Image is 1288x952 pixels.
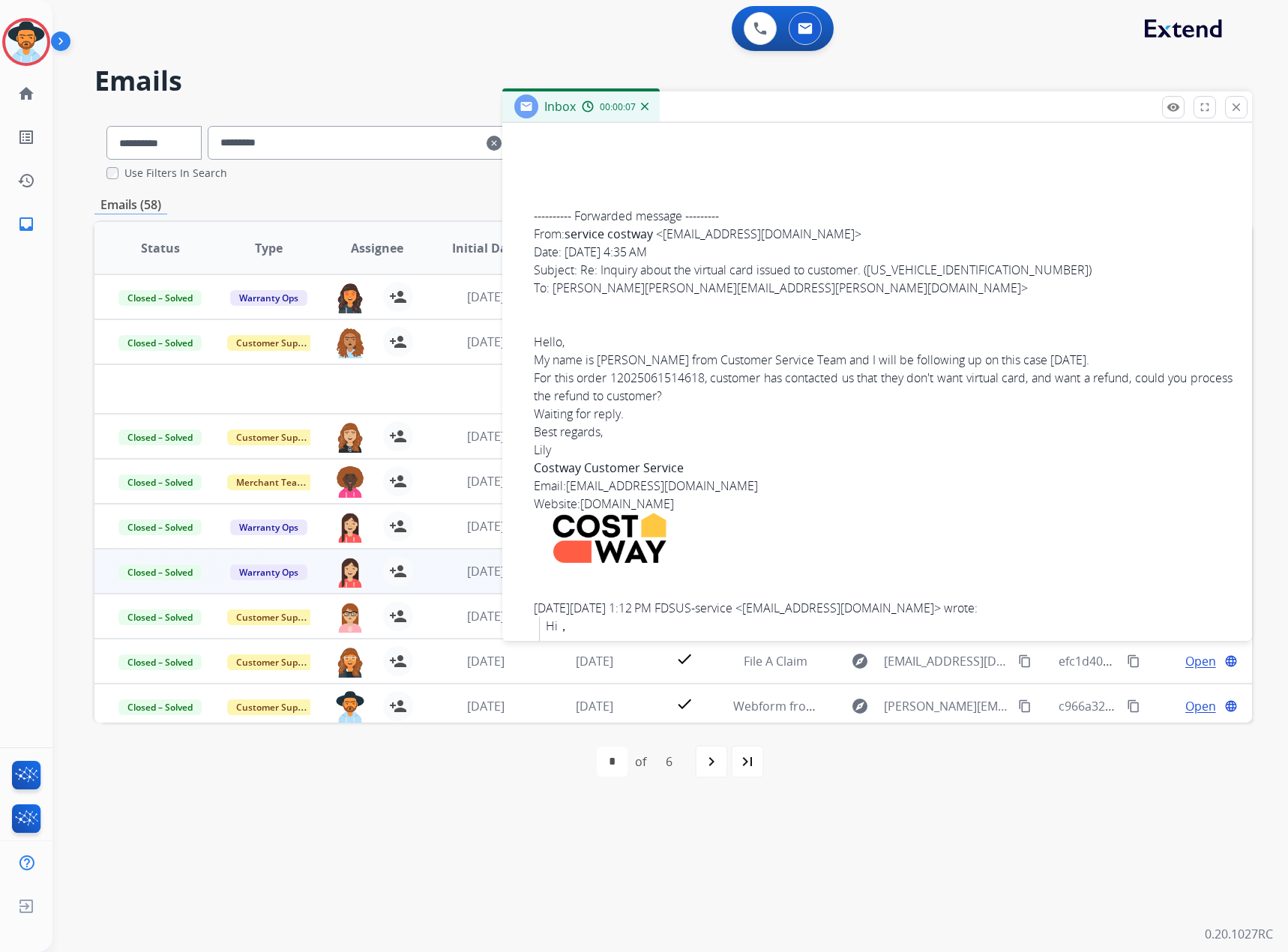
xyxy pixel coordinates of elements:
span: [PERSON_NAME][EMAIL_ADDRESS][DOMAIN_NAME] [884,697,1011,715]
img: agent-avatar [335,691,365,723]
span: Customer Support [227,430,325,445]
a: [DOMAIN_NAME] [580,495,674,512]
div: [DATE][DATE] 1:12 PM FDSUS-service < > wrote: [534,599,1233,617]
mat-icon: explore [851,652,869,670]
span: < > [656,226,861,242]
img: agent-avatar [335,646,365,678]
span: Customer Support [227,335,325,351]
mat-icon: check [675,650,693,668]
span: [DATE] [467,608,505,624]
span: Closed – Solved [118,290,202,306]
mat-icon: content_copy [1127,654,1140,668]
mat-icon: content_copy [1127,699,1140,713]
mat-icon: remove_red_eye [1167,100,1180,114]
img: agent-avatar [335,327,365,358]
mat-icon: person_add [389,652,407,670]
span: [DATE] [576,698,613,714]
img: agent-avatar [335,556,365,588]
img: agent-avatar [335,511,365,543]
span: [DATE] [467,653,505,669]
mat-icon: person_add [389,472,407,490]
mat-icon: person_add [389,427,407,445]
div: Best regards, [534,423,1233,441]
mat-icon: person_add [389,562,407,580]
p: Emails (58) [94,196,167,214]
span: Customer Support [227,699,325,715]
mat-icon: content_copy [1018,699,1032,713]
img: AIorK4yt4W4MQhS-8EKVuwlLoPU-fpdcQPk4MMqe_sVkDhi9rMaC7eKY1lkH2Gz4tZNrO9-v9l29gV4UO7-v [534,513,684,563]
span: Closed – Solved [118,475,202,490]
a: [PERSON_NAME][EMAIL_ADDRESS][PERSON_NAME][DOMAIN_NAME] [645,280,1021,296]
img: agent-avatar [335,601,365,633]
span: [DATE] [467,473,505,489]
span: [DATE] [467,334,505,350]
mat-icon: person_add [389,607,407,625]
div: of [635,753,646,771]
span: Merchant Team [227,475,314,490]
mat-icon: language [1224,654,1238,668]
span: Closed – Solved [118,519,202,535]
mat-icon: navigate_next [702,753,720,771]
div: Waiting for reply. [534,405,1233,423]
span: Closed – Solved [118,430,202,445]
mat-icon: last_page [738,753,756,771]
mat-icon: history [17,172,35,190]
span: Customer Support [227,609,325,625]
span: Closed – Solved [118,699,202,715]
span: Webform from [PERSON_NAME][EMAIL_ADDRESS][DOMAIN_NAME] on [DATE] [733,698,1166,714]
span: [DATE] [467,698,505,714]
span: Customer Support [227,654,325,670]
span: Closed – Solved [118,609,202,625]
img: avatar [5,21,47,63]
img: agent-avatar [335,282,365,313]
a: [EMAIL_ADDRESS][DOMAIN_NAME] [742,600,934,616]
span: Warranty Ops [230,290,307,306]
span: 00:00:07 [600,101,636,113]
span: Assignee [351,239,403,257]
div: Lily [534,441,1233,459]
span: File A Claim [744,653,807,669]
span: Status [141,239,180,257]
mat-icon: list_alt [17,128,35,146]
b: Costway Customer Service [534,460,684,476]
mat-icon: person_add [389,697,407,715]
span: Open [1185,652,1216,670]
span: Warranty Ops [230,564,307,580]
label: Use Filters In Search [124,166,227,181]
mat-icon: fullscreen [1198,100,1212,114]
span: [DATE] [467,428,505,445]
span: Open [1185,697,1216,715]
mat-icon: inbox [17,215,35,233]
mat-icon: person_add [389,288,407,306]
span: [DATE] [576,653,613,669]
span: Closed – Solved [118,654,202,670]
mat-icon: person_add [389,333,407,351]
span: [EMAIL_ADDRESS][DOMAIN_NAME] [884,652,1011,670]
mat-icon: person_add [389,517,407,535]
mat-icon: close [1230,100,1243,114]
div: Email: [534,477,1233,495]
span: Initial Date [452,239,520,257]
p: 0.20.1027RC [1205,925,1273,943]
div: ---------- Forwarded message --------- From: Date: [DATE] 4:35 AM Subject: Re: Inquiry about the ... [534,207,1233,297]
div: Website: [534,495,1233,513]
p: Hi， [546,617,1233,635]
mat-icon: language [1224,699,1238,713]
span: Closed – Solved [118,335,202,351]
div: For this order 12025061514618, customer has contacted us that they don't want virtual card, and w... [534,369,1233,405]
span: Closed – Solved [118,564,202,580]
mat-icon: home [17,85,35,103]
mat-icon: content_copy [1018,654,1032,668]
mat-icon: check [675,695,693,713]
span: [DATE] [467,518,505,534]
mat-icon: explore [851,697,869,715]
a: [EMAIL_ADDRESS][DOMAIN_NAME] [663,226,855,242]
img: agent-avatar [335,421,365,453]
strong: service costway [565,226,653,242]
span: Inbox [544,98,576,115]
span: Type [255,239,283,257]
span: [DATE] [467,289,505,305]
div: Hello, My name is [PERSON_NAME] from Customer Service Team and I will be following up on this cas... [534,333,1233,369]
img: agent-avatar [335,466,365,498]
a: [EMAIL_ADDRESS][DOMAIN_NAME] [566,477,758,494]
